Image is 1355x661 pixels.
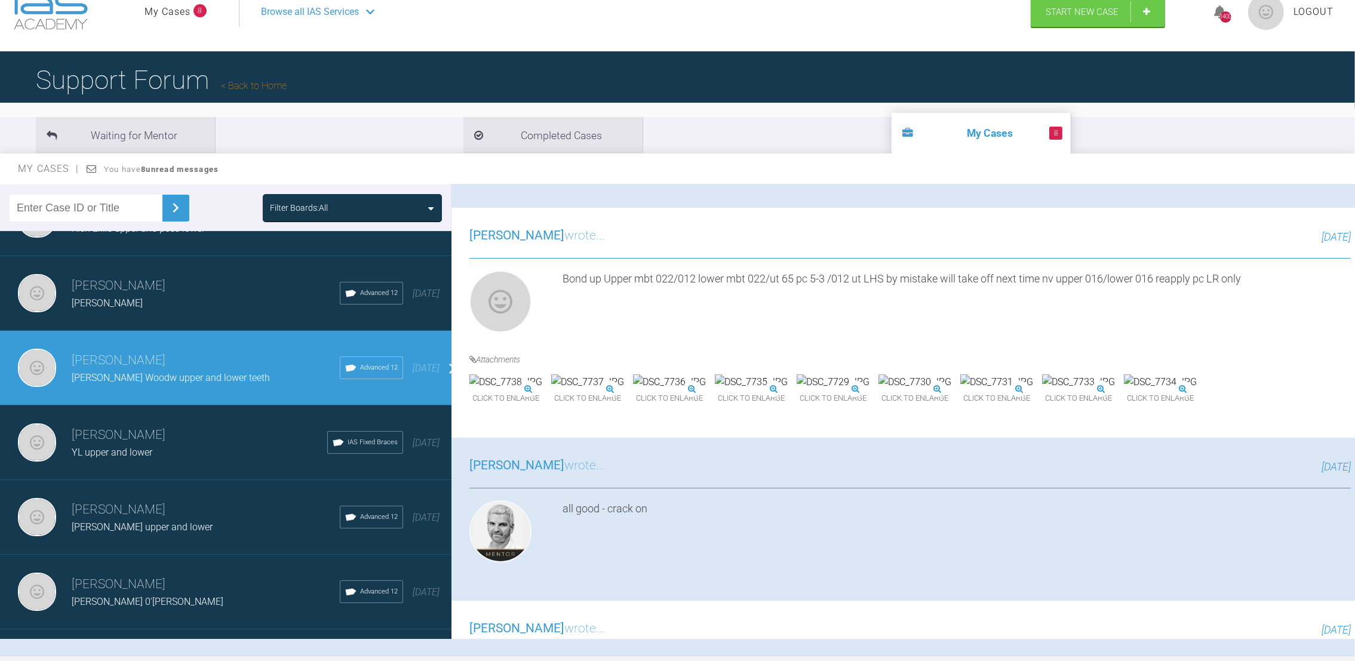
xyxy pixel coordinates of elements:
span: Click to enlarge [1042,389,1115,408]
h3: [PERSON_NAME] [72,500,340,520]
span: Click to enlarge [797,389,869,408]
img: DSC_7731.JPG [960,374,1033,390]
img: DSC_7737.JPG [551,374,624,390]
li: My Cases [892,113,1071,153]
a: Logout [1293,4,1334,20]
img: DSC_7733.JPG [1042,374,1115,390]
div: all good - crack on [563,500,1351,567]
img: chevronRight.28bd32b0.svg [166,198,185,217]
span: [DATE] [413,512,440,523]
h3: [PERSON_NAME] [72,351,340,371]
img: Neil Fearns [18,423,56,462]
h3: wrote... [469,619,605,639]
div: Filter Boards: All [270,201,328,214]
img: Neil Fearns [18,349,56,387]
span: [PERSON_NAME] [72,297,143,309]
span: [PERSON_NAME] [469,458,564,472]
span: [PERSON_NAME] Woodw upper and lower teeth [72,372,270,383]
h4: Attachments [469,353,1351,366]
span: Advanced 12 [360,586,398,597]
span: Click to enlarge [878,389,951,408]
div: Bond up Upper mbt 022/012 lower mbt 022/ut 65 pc 5-3 /012 ut LHS by mistake will take off next ti... [563,270,1351,337]
span: Start New Case [1046,7,1119,17]
span: Click to enlarge [551,389,624,408]
span: [PERSON_NAME] [469,621,564,635]
input: Enter Case ID or Title [10,195,162,222]
span: Click to enlarge [960,389,1033,408]
span: [DATE] [1322,230,1351,243]
span: [DATE] [1322,460,1351,473]
img: Neil Fearns [18,498,56,536]
img: DSC_7736.JPG [633,374,706,390]
li: Waiting for Mentor [36,117,215,153]
span: Advanced 12 [360,288,398,299]
span: 8 [193,4,207,17]
h3: wrote... [469,456,605,476]
span: 8 [1049,127,1062,140]
span: [PERSON_NAME] [469,228,564,242]
span: Advanced 12 [360,512,398,522]
h3: [PERSON_NAME] [72,574,340,595]
span: [DATE] [413,586,440,598]
span: YL upper and lower [72,447,152,458]
span: Click to enlarge [1124,389,1197,408]
div: 1400 [1220,11,1231,23]
span: [DATE] [413,437,440,448]
span: IAS Fixed Braces [348,437,398,448]
img: Neil Fearns [18,274,56,312]
span: [DATE] [413,288,440,299]
span: Click to enlarge [715,389,788,408]
span: You have [104,165,219,174]
strong: 8 unread messages [141,165,219,174]
span: [PERSON_NAME] upper and lower [72,521,213,533]
span: [PERSON_NAME] 0'[PERSON_NAME] [72,596,223,607]
h3: wrote... [469,226,605,246]
img: DSC_7730.JPG [878,374,951,390]
span: Click to enlarge [633,389,706,408]
h1: Support Forum [36,59,287,101]
h3: [PERSON_NAME] [72,425,327,445]
span: Click to enlarge [469,389,542,408]
span: [DATE] [413,362,440,374]
img: DSC_7735.JPG [715,374,788,390]
span: Advanced 12 [360,362,398,373]
span: [DATE] [1322,623,1351,636]
span: My Cases [18,163,79,174]
a: My Cases [145,4,191,20]
img: Neil Fearns [469,270,531,333]
img: Ross Hobson [469,500,531,562]
img: DSC_7734.JPG [1124,374,1197,390]
img: Neil Fearns [18,573,56,611]
a: Back to Home [221,80,287,91]
img: DSC_7729.JPG [797,374,869,390]
span: Browse all IAS Services [261,4,359,20]
h3: [PERSON_NAME] [72,276,340,296]
img: DSC_7738.JPG [469,374,542,390]
li: Completed Cases [463,117,643,153]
